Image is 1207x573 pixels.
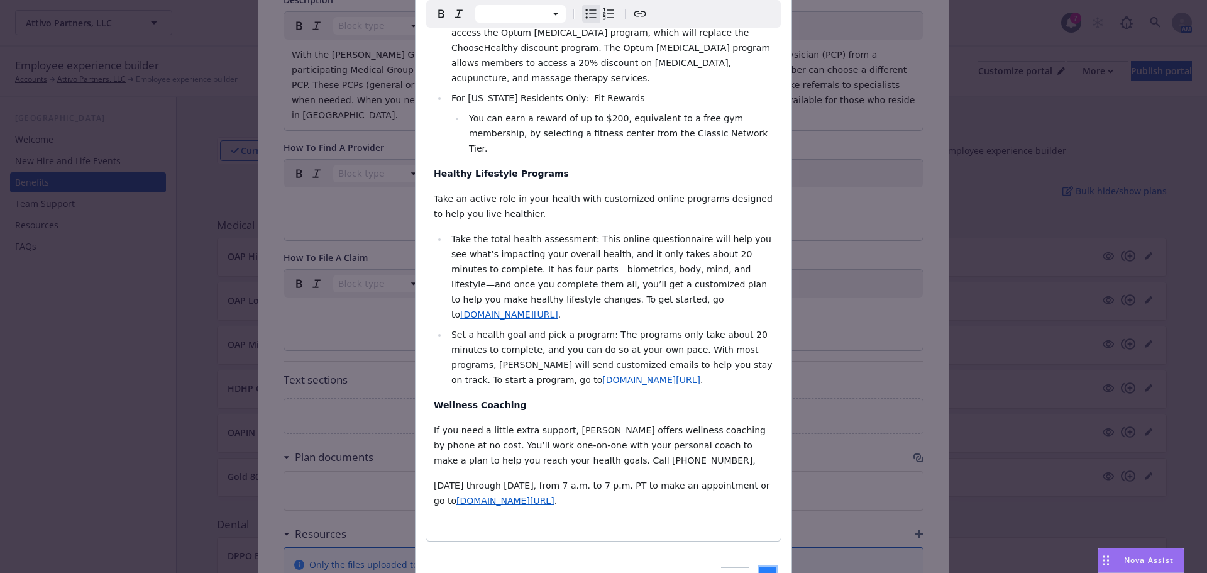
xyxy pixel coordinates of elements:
button: Nova Assist [1098,548,1184,573]
button: Create link [631,5,649,23]
span: . [558,309,561,320]
strong: Wellness Coaching [434,400,526,410]
span: [DATE] through [DATE], from 7 a.m. to 7 p.m. PT to make an appointment or go to [434,481,773,506]
span: For [US_STATE] Residents Only: Fit Rewards [451,93,645,103]
div: toggle group [582,5,617,23]
div: Drag to move [1098,548,1114,572]
span: Set a health goal and pick a program: The programs only take about 20 minutes to complete, and yo... [451,330,775,385]
span: Take an active role in your health with customized online programs designed to help you live heal... [434,194,775,219]
span: If you need a little extra support, [PERSON_NAME] offers wellness coaching by phone at no cost. Y... [434,425,768,465]
button: Block type [475,5,566,23]
span: . [700,375,703,385]
span: Take the total health assessment: This online questionnaire will help you see what’s impacting yo... [451,234,774,320]
a: [DOMAIN_NAME][URL] [460,309,558,320]
a: [DOMAIN_NAME][URL] [602,375,700,385]
button: Bulleted list [582,5,600,23]
span: Members who sign up for Optum One Pass Select Affinity can also access the Optum [MEDICAL_DATA] p... [451,13,773,83]
button: Italic [450,5,468,23]
span: You can earn a reward of up to $200, equivalent to a free gym membership, by selecting a fitness ... [469,113,771,153]
strong: Healthy Lifestyle Programs [434,169,569,179]
button: Bold [433,5,450,23]
a: [DOMAIN_NAME][URL] [456,496,554,506]
span: . [554,496,557,506]
button: Numbered list [600,5,617,23]
span: Nova Assist [1124,555,1174,565]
